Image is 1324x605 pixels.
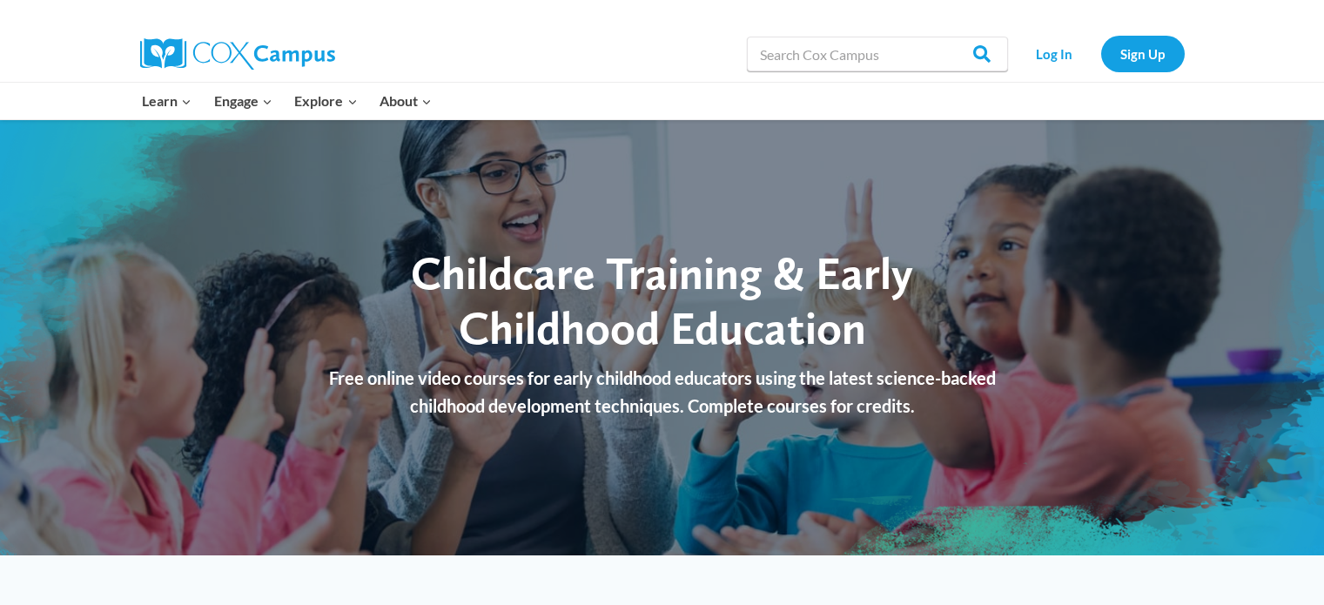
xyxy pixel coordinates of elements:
[310,364,1015,420] p: Free online video courses for early childhood educators using the latest science-backed childhood...
[214,90,272,112] span: Engage
[1017,36,1185,71] nav: Secondary Navigation
[411,245,913,354] span: Childcare Training & Early Childhood Education
[140,38,335,70] img: Cox Campus
[142,90,192,112] span: Learn
[747,37,1008,71] input: Search Cox Campus
[131,83,443,119] nav: Primary Navigation
[1017,36,1092,71] a: Log In
[294,90,357,112] span: Explore
[380,90,432,112] span: About
[1101,36,1185,71] a: Sign Up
